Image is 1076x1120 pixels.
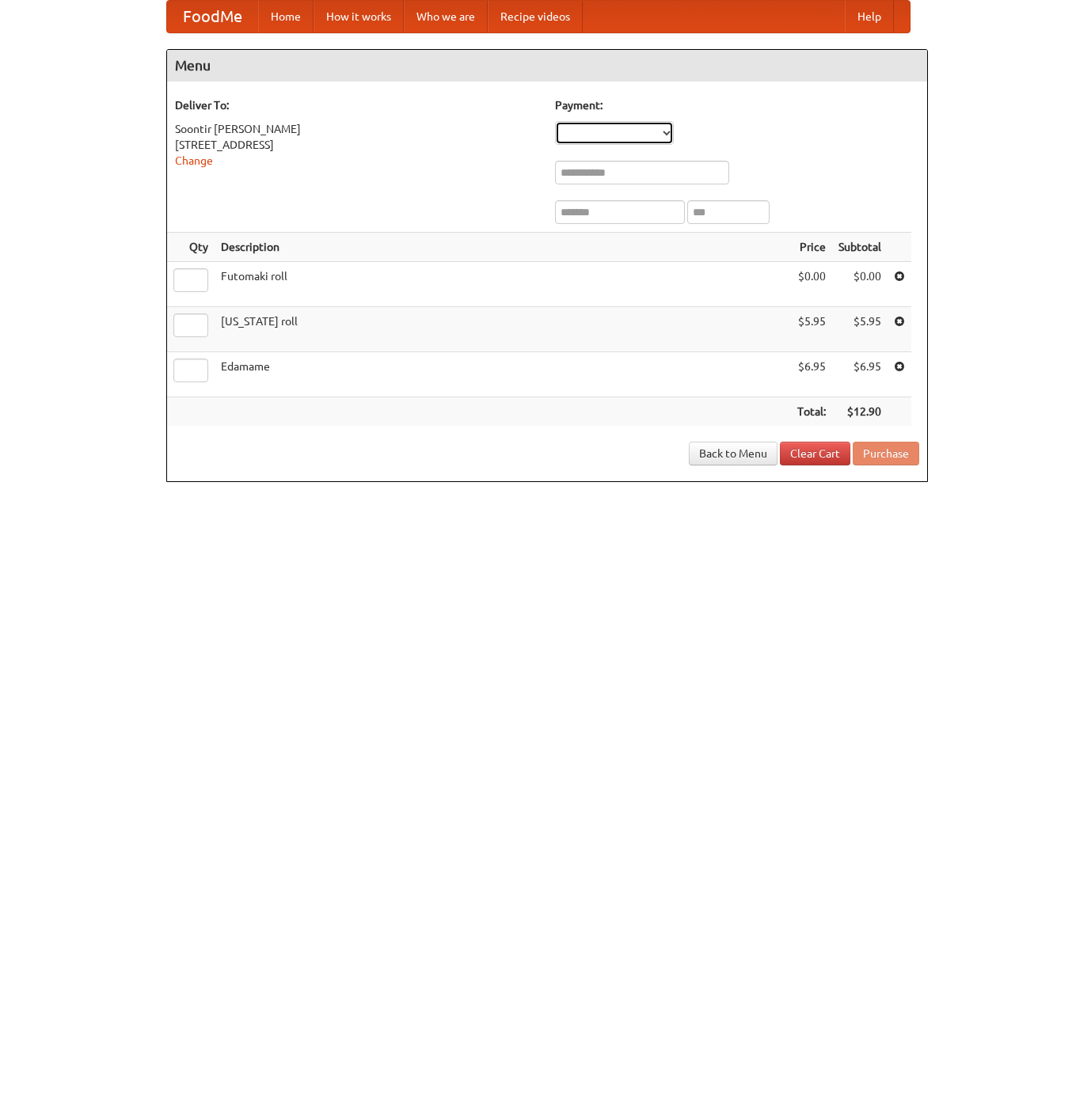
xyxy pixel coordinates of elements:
td: [US_STATE] roll [215,307,791,352]
a: Change [175,154,213,167]
a: FoodMe [167,1,258,32]
h4: Menu [167,50,927,82]
td: $5.95 [832,307,888,352]
th: Subtotal [832,233,888,262]
th: $12.90 [832,397,888,427]
td: $5.95 [791,307,832,352]
div: [STREET_ADDRESS] [175,137,539,153]
h5: Payment: [555,97,919,113]
td: $0.00 [791,262,832,307]
th: Description [215,233,791,262]
a: Help [845,1,894,32]
td: $0.00 [832,262,888,307]
th: Total: [791,397,832,427]
th: Qty [167,233,215,262]
div: Soontir [PERSON_NAME] [175,121,539,137]
a: Recipe videos [488,1,583,32]
a: Back to Menu [689,442,778,465]
a: Clear Cart [780,442,850,465]
td: $6.95 [791,352,832,397]
td: Futomaki roll [215,262,791,307]
td: $6.95 [832,352,888,397]
h5: Deliver To: [175,97,539,113]
td: Edamame [215,352,791,397]
a: Home [258,1,314,32]
a: How it works [314,1,404,32]
button: Purchase [853,442,919,465]
a: Who we are [404,1,488,32]
th: Price [791,233,832,262]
